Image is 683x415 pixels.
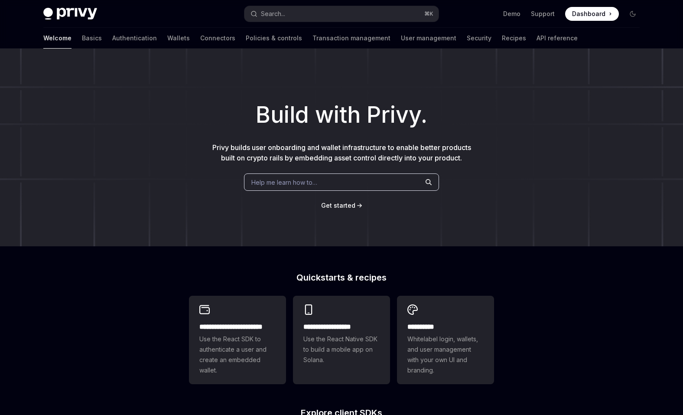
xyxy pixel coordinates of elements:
[572,10,605,18] span: Dashboard
[199,334,276,376] span: Use the React SDK to authenticate a user and create an embedded wallet.
[401,28,456,49] a: User management
[246,28,302,49] a: Policies & controls
[167,28,190,49] a: Wallets
[200,28,235,49] a: Connectors
[312,28,390,49] a: Transaction management
[321,201,355,210] a: Get started
[424,10,433,17] span: ⌘ K
[537,28,578,49] a: API reference
[467,28,491,49] a: Security
[261,9,285,19] div: Search...
[43,8,97,20] img: dark logo
[244,6,439,22] button: Search...⌘K
[189,273,494,282] h2: Quickstarts & recipes
[565,7,619,21] a: Dashboard
[112,28,157,49] a: Authentication
[82,28,102,49] a: Basics
[397,296,494,384] a: **** *****Whitelabel login, wallets, and user management with your own UI and branding.
[407,334,484,376] span: Whitelabel login, wallets, and user management with your own UI and branding.
[303,334,380,365] span: Use the React Native SDK to build a mobile app on Solana.
[293,296,390,384] a: **** **** **** ***Use the React Native SDK to build a mobile app on Solana.
[14,98,669,132] h1: Build with Privy.
[321,202,355,209] span: Get started
[502,28,526,49] a: Recipes
[43,28,72,49] a: Welcome
[251,178,317,187] span: Help me learn how to…
[503,10,520,18] a: Demo
[212,143,471,162] span: Privy builds user onboarding and wallet infrastructure to enable better products built on crypto ...
[626,7,640,21] button: Toggle dark mode
[531,10,555,18] a: Support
